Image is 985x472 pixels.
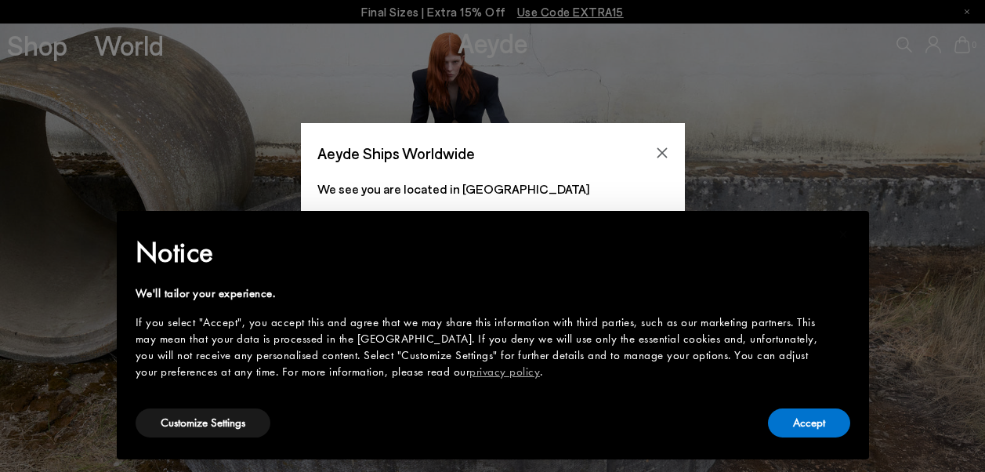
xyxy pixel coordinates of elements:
[768,408,850,438] button: Accept
[825,216,863,253] button: Close this notice
[136,408,270,438] button: Customize Settings
[136,232,825,273] h2: Notice
[136,314,825,380] div: If you select "Accept", you accept this and agree that we may share this information with third p...
[838,222,849,246] span: ×
[469,364,540,379] a: privacy policy
[136,285,825,302] div: We'll tailor your experience.
[317,180,668,198] p: We see you are located in [GEOGRAPHIC_DATA]
[317,140,475,167] span: Aeyde Ships Worldwide
[650,141,674,165] button: Close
